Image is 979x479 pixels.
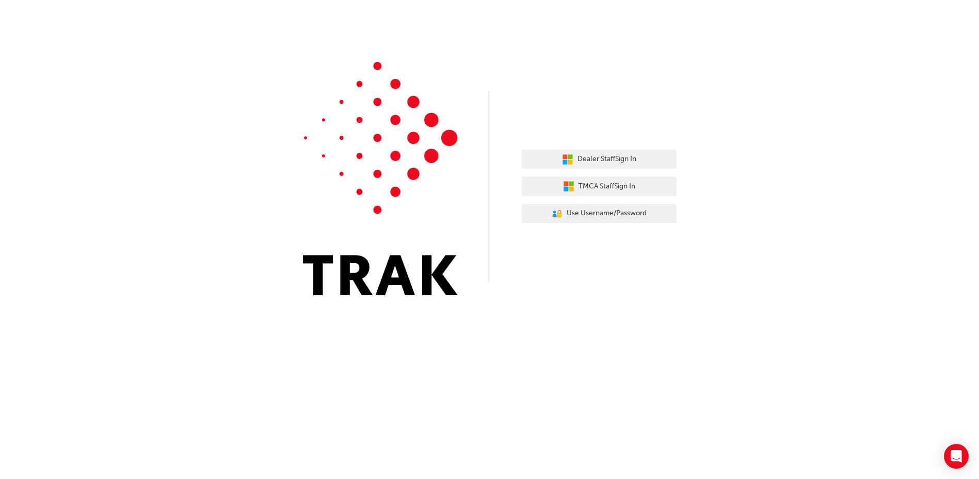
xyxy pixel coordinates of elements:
[944,444,969,469] div: Open Intercom Messenger
[522,177,677,196] button: TMCA StaffSign In
[522,204,677,223] button: Use Username/Password
[567,207,647,219] span: Use Username/Password
[577,153,636,165] span: Dealer Staff Sign In
[579,181,635,193] span: TMCA Staff Sign In
[522,150,677,169] button: Dealer StaffSign In
[303,62,458,295] img: Trak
